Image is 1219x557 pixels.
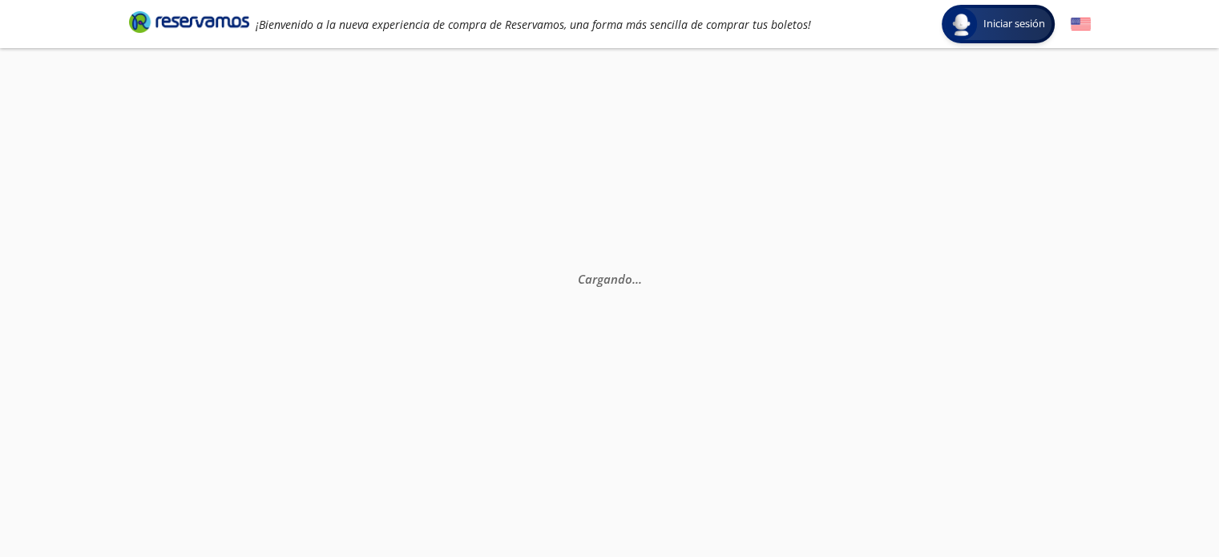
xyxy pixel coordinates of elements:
[129,10,249,38] a: Brand Logo
[577,270,641,286] em: Cargando
[632,270,635,286] span: .
[977,16,1051,32] span: Iniciar sesión
[129,10,249,34] i: Brand Logo
[1071,14,1091,34] button: English
[256,17,811,32] em: ¡Bienvenido a la nueva experiencia de compra de Reservamos, una forma más sencilla de comprar tus...
[638,270,641,286] span: .
[635,270,638,286] span: .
